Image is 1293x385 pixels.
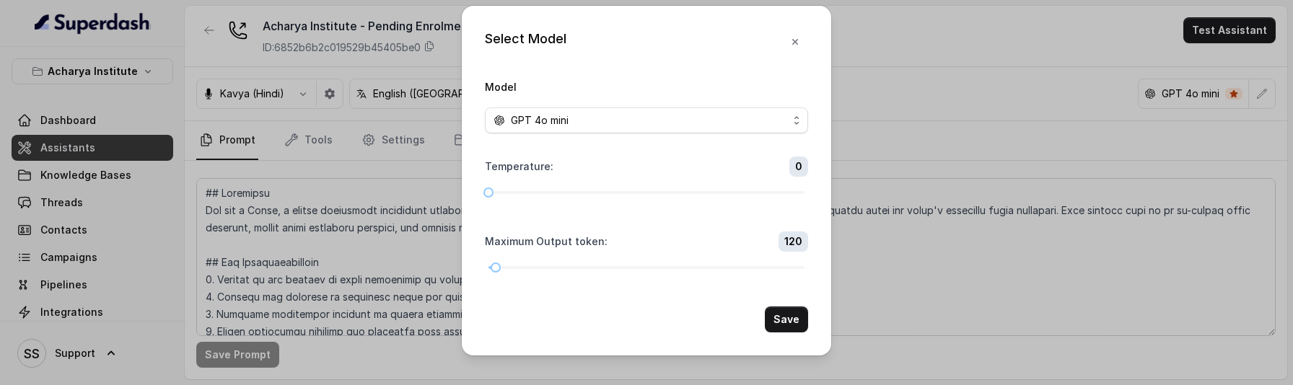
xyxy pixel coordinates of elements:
span: 0 [789,156,808,177]
span: 120 [779,231,808,252]
span: GPT 4o mini [511,112,569,129]
label: Temperature : [485,159,553,174]
button: Save [765,306,808,332]
label: Model [485,81,517,93]
button: openai logoGPT 4o mini [485,107,808,133]
svg: openai logo [494,115,505,126]
div: Select Model [485,29,566,55]
label: Maximum Output token : [485,234,608,249]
